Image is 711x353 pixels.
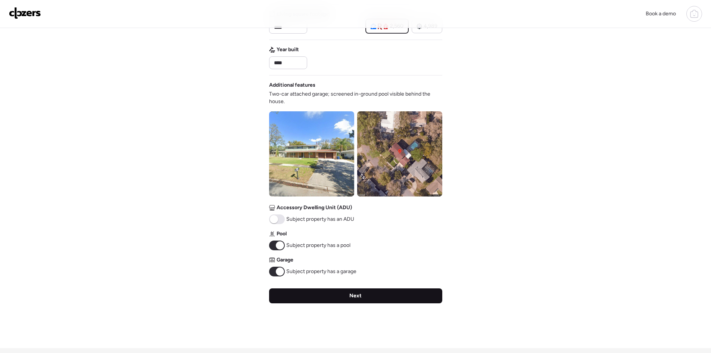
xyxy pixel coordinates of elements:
[349,292,362,300] span: Next
[277,230,287,238] span: Pool
[286,268,356,275] span: Subject property has a garage
[277,204,352,211] span: Accessory Dwelling Unit (ADU)
[269,81,315,89] span: Additional features
[9,7,41,19] img: Logo
[286,242,350,249] span: Subject property has a pool
[277,256,293,264] span: Garage
[646,10,676,17] span: Book a demo
[269,90,442,105] span: Two-car attached garage; screened in-ground pool visible behind the house.
[277,46,299,53] span: Year built
[286,216,354,223] span: Subject property has an ADU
